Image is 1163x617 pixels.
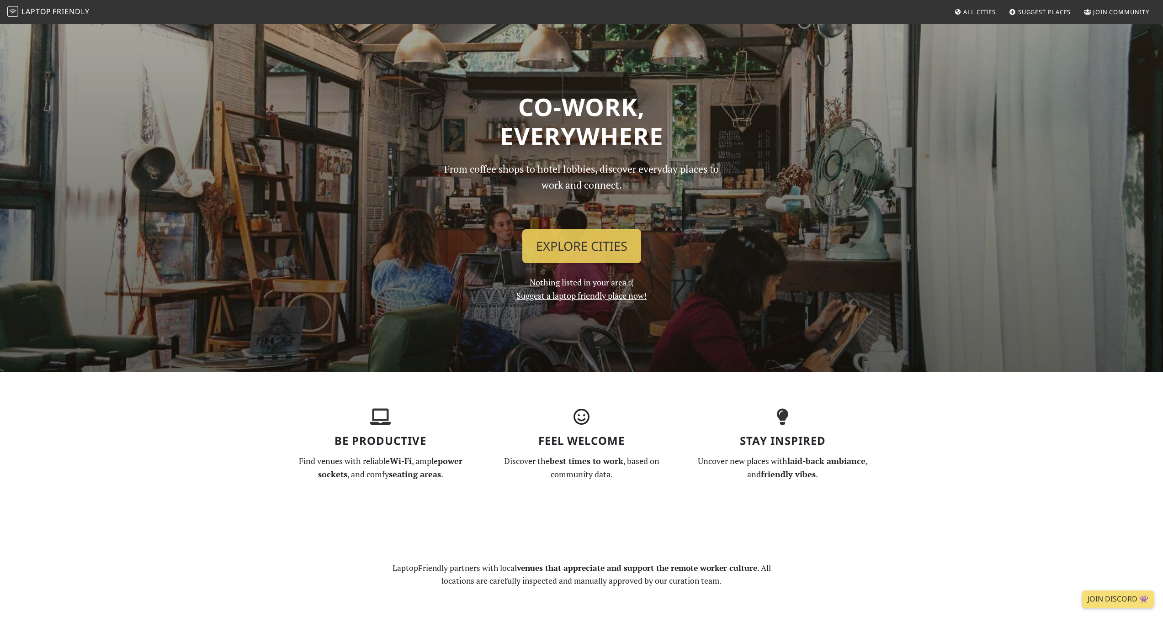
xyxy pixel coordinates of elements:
[431,161,733,302] div: Nothing listed in your area :(
[1018,8,1071,16] span: Suggest Places
[951,4,999,20] a: All Cities
[389,469,441,480] strong: seating areas
[761,469,816,480] strong: friendly vibes
[550,455,623,466] strong: best times to work
[21,6,51,16] span: Laptop
[286,434,476,448] h3: Be Productive
[1082,591,1154,608] a: Join Discord 👾
[487,454,677,481] p: Discover the , based on community data.
[286,454,476,481] p: Find venues with reliable , ample , and comfy .
[286,92,878,150] h1: Co-work, Everywhere
[516,290,647,301] a: Suggest a laptop friendly place now!
[787,455,866,466] strong: laid-back ambiance
[1093,8,1149,16] span: Join Community
[1080,4,1153,20] a: Join Community
[1005,4,1075,20] a: Suggest Places
[436,161,727,222] p: From coffee shops to hotel lobbies, discover everyday places to work and connect.
[517,563,757,573] strong: venues that appreciate and support the remote worker culture
[53,6,89,16] span: Friendly
[390,455,412,466] strong: Wi-Fi
[7,6,18,17] img: LaptopFriendly
[688,434,878,448] h3: Stay Inspired
[963,8,996,16] span: All Cities
[688,454,878,481] p: Uncover new places with , and .
[487,434,677,448] h3: Feel Welcome
[386,562,777,587] p: LaptopFriendly partners with local . All locations are carefully inspected and manually approved ...
[522,229,641,263] a: Explore Cities
[7,4,90,20] a: LaptopFriendly LaptopFriendly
